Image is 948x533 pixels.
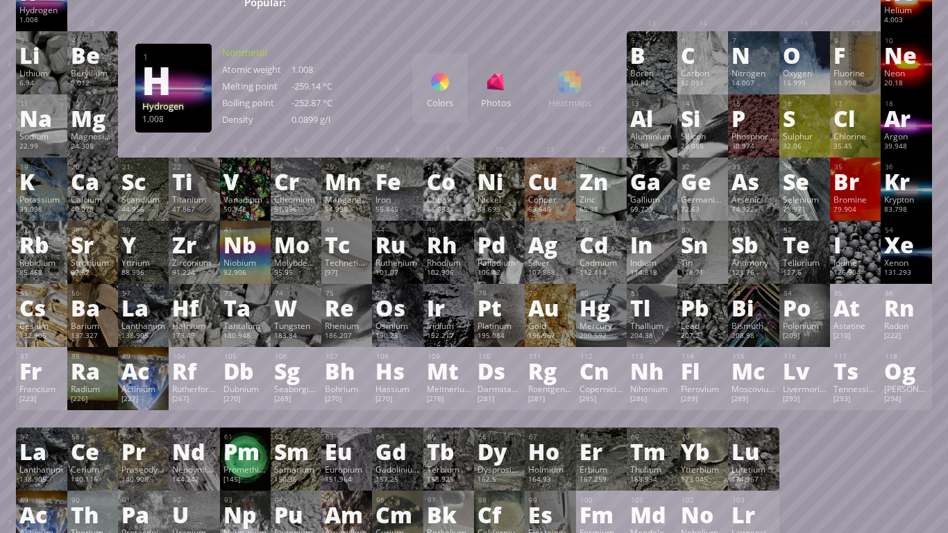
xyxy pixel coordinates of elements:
div: Mn [325,170,369,192]
div: 74.922 [731,205,775,216]
div: 80 [580,289,623,298]
div: Ag [528,233,572,255]
sub: 2 [462,2,466,11]
div: 49 [631,226,674,235]
div: Cs [19,296,63,319]
div: 45 [428,226,471,235]
div: Selenium [783,194,827,205]
div: Polonium [783,320,827,331]
div: 50.942 [223,205,267,216]
div: Germanium [681,194,725,205]
div: Niobium [223,257,267,268]
div: 18 [885,99,928,108]
div: Ar [884,107,928,129]
div: 10 [885,36,928,45]
div: Silver [528,257,572,268]
div: Al [630,107,674,129]
div: 20 [71,162,115,171]
div: 40.078 [71,205,115,216]
div: 16 [784,99,827,108]
div: Helium [884,4,928,15]
div: 95.95 [274,268,318,279]
div: Hydrogen [19,4,63,15]
div: 50 [682,226,725,235]
div: 121.76 [731,268,775,279]
div: 1 [143,51,205,63]
div: Aluminium [630,130,674,142]
div: Iodine [833,257,877,268]
sub: 4 [618,2,622,11]
div: 19 [20,162,63,171]
div: Bismuth [731,320,775,331]
sub: 4 [524,2,528,11]
div: 8 [784,36,827,45]
div: Rh [427,233,471,255]
div: Cesium [19,320,63,331]
div: 27 [428,162,471,171]
div: At [833,296,877,319]
div: H [142,69,204,91]
div: -252.87 °C [291,96,361,109]
div: Osmium [375,320,419,331]
div: Arsenic [731,194,775,205]
div: Melting point [222,80,291,92]
div: 83 [732,289,775,298]
div: 118.71 [681,268,725,279]
div: 18.998 [833,78,877,90]
div: Ir [427,296,471,319]
div: 31 [631,162,674,171]
div: Rb [19,233,63,255]
div: Hg [579,296,623,319]
div: Platinum [477,320,521,331]
div: Tellurium [783,257,827,268]
div: 137.327 [71,331,115,342]
div: 14 [682,99,725,108]
div: 85 [834,289,877,298]
div: Gallium [630,194,674,205]
div: 10.81 [630,78,674,90]
div: Strontium [71,257,115,268]
div: Iron [375,194,419,205]
div: Cadmium [579,257,623,268]
div: 1.008 [291,63,361,76]
div: Tl [630,296,674,319]
div: 12 [71,99,115,108]
div: Rn [884,296,928,319]
div: Be [71,44,115,66]
div: 58.693 [477,205,521,216]
div: Ge [681,170,725,192]
div: 138.905 [121,331,165,342]
div: Ne [884,44,928,66]
div: F [833,44,877,66]
div: 6.94 [19,78,63,90]
div: I [833,233,877,255]
div: Ga [630,170,674,192]
div: 178.49 [172,331,216,342]
div: Atomic weight [222,63,291,76]
div: Copper [528,194,572,205]
div: B [630,44,674,66]
div: 114.818 [630,268,674,279]
div: 87.62 [71,268,115,279]
div: C [681,44,725,66]
div: 74 [275,289,318,298]
div: 34 [784,162,827,171]
div: 41 [224,226,267,235]
div: Po [783,296,827,319]
div: 72 [173,289,216,298]
div: 28.085 [681,142,725,153]
div: 21 [122,162,165,171]
div: Gold [528,320,572,331]
div: 81 [631,289,674,298]
div: 6 [682,36,725,45]
div: Nickel [477,194,521,205]
div: Technetium [325,257,369,268]
div: Molybdenum [274,257,318,268]
div: 52 [784,226,827,235]
div: Manganese [325,194,369,205]
div: Sn [681,233,725,255]
div: Phosphorus [731,130,775,142]
div: Zinc [579,194,623,205]
div: Lead [681,320,725,331]
div: O [783,44,827,66]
